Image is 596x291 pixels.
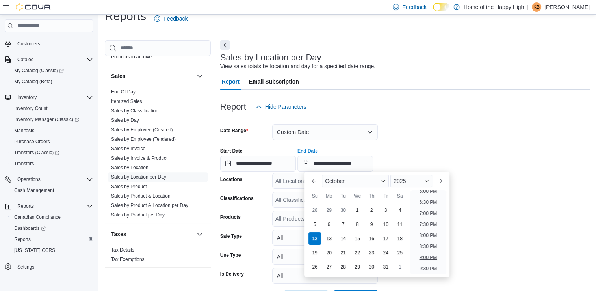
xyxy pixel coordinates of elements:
[325,178,345,184] span: October
[220,53,321,62] h3: Sales by Location per Day
[11,77,56,86] a: My Catalog (Beta)
[433,3,449,11] input: Dark Mode
[11,246,58,255] a: [US_STATE] CCRS
[111,54,152,60] span: Products to Archive
[220,148,243,154] label: Start Date
[111,72,126,80] h3: Sales
[11,104,93,113] span: Inventory Count
[8,136,96,147] button: Purchase Orders
[111,193,171,199] a: Sales by Product & Location
[11,66,67,75] a: My Catalog (Classic)
[14,187,54,194] span: Cash Management
[379,261,392,273] div: day-31
[416,209,440,218] li: 7:00 PM
[365,246,378,259] div: day-23
[11,126,37,135] a: Manifests
[11,104,51,113] a: Inventory Count
[111,203,188,208] a: Sales by Product & Location per Day
[17,264,34,270] span: Settings
[322,175,389,187] div: Button. Open the month selector. October is currently selected.
[434,175,446,187] button: Next month
[111,247,134,253] a: Tax Details
[337,204,349,216] div: day-30
[323,246,335,259] div: day-20
[195,71,204,81] button: Sales
[11,159,93,168] span: Transfers
[11,159,37,168] a: Transfers
[14,127,34,134] span: Manifests
[11,66,93,75] span: My Catalog (Classic)
[8,125,96,136] button: Manifests
[222,74,240,90] span: Report
[111,230,126,238] h3: Taxes
[111,108,158,114] span: Sales by Classification
[220,176,243,183] label: Locations
[394,246,406,259] div: day-25
[111,146,145,151] a: Sales by Invoice
[163,15,188,22] span: Feedback
[337,261,349,273] div: day-28
[272,230,378,246] button: All
[16,3,51,11] img: Cova
[11,137,93,146] span: Purchase Orders
[111,212,165,218] a: Sales by Product per Day
[379,190,392,202] div: Fr
[220,195,254,201] label: Classifications
[527,2,529,12] p: |
[297,148,318,154] label: End Date
[2,201,96,212] button: Reports
[323,232,335,245] div: day-13
[220,252,241,258] label: Use Type
[2,38,96,49] button: Customers
[249,74,299,90] span: Email Subscription
[2,174,96,185] button: Operations
[308,204,321,216] div: day-28
[14,138,50,145] span: Purchase Orders
[14,160,34,167] span: Transfers
[11,213,64,222] a: Canadian Compliance
[394,204,406,216] div: day-4
[111,212,165,218] span: Sales by Product per Day
[111,89,136,95] a: End Of Day
[111,108,158,114] a: Sales by Classification
[297,156,373,172] input: Press the down key to enter a popover containing a calendar. Press the escape key to close the po...
[105,245,211,267] div: Taxes
[105,8,146,24] h1: Reports
[8,65,96,76] a: My Catalog (Classic)
[17,94,37,101] span: Inventory
[111,99,142,104] a: Itemized Sales
[308,261,321,273] div: day-26
[2,261,96,272] button: Settings
[111,117,139,123] span: Sales by Day
[8,245,96,256] button: [US_STATE] CCRS
[272,249,378,265] button: All
[416,220,440,229] li: 7:30 PM
[111,145,145,152] span: Sales by Invoice
[11,115,93,124] span: Inventory Manager (Classic)
[351,261,364,273] div: day-29
[323,190,335,202] div: Mo
[8,234,96,245] button: Reports
[11,137,53,146] a: Purchase Orders
[410,190,446,274] ul: Time
[111,164,149,171] span: Sales by Location
[351,232,364,245] div: day-15
[151,11,191,26] a: Feedback
[220,40,230,50] button: Next
[365,261,378,273] div: day-30
[351,218,364,231] div: day-8
[394,178,406,184] span: 2025
[111,247,134,253] span: Tax Details
[337,218,349,231] div: day-7
[323,218,335,231] div: day-6
[220,62,375,71] div: View sales totals by location and day for a specified date range.
[533,2,540,12] span: KB
[351,190,364,202] div: We
[111,127,173,132] a: Sales by Employee (Created)
[308,218,321,231] div: day-5
[111,155,167,161] span: Sales by Invoice & Product
[111,136,176,142] a: Sales by Employee (Tendered)
[11,186,93,195] span: Cash Management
